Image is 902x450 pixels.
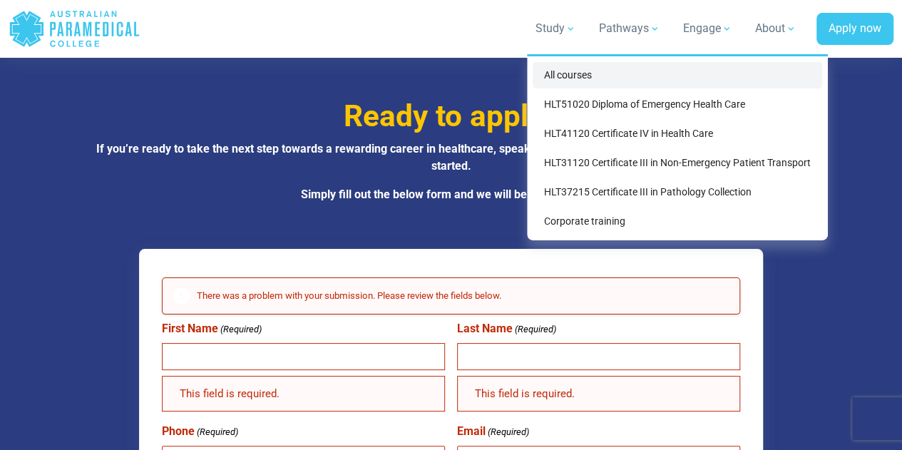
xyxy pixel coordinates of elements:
h2: There was a problem with your submission. Please review the fields below. [197,290,728,302]
span: (Required) [220,322,262,337]
span: (Required) [513,322,556,337]
a: Apply now [816,13,893,46]
a: Pathways [590,9,669,48]
label: Phone [162,423,238,440]
a: All courses [533,62,822,88]
a: About [747,9,805,48]
label: First Name [162,320,262,337]
div: This field is required. [162,376,445,411]
a: HLT51020 Diploma of Emergency Health Care [533,91,822,118]
a: HLT31120 Certificate III in Non-Emergency Patient Transport [533,150,822,176]
span: (Required) [196,425,239,439]
a: HLT41120 Certificate IV in Health Care [533,121,822,147]
a: HLT37215 Certificate III in Pathology Collection [533,179,822,205]
h3: Ready to apply? [75,98,827,135]
strong: If you’re ready to take the next step towards a rewarding career in healthcare, speak to one of o... [96,142,806,173]
a: Engage [675,9,741,48]
div: This field is required. [457,376,740,411]
strong: Simply fill out the below form and we will be in touch soon! [301,188,601,201]
label: Last Name [457,320,556,337]
span: (Required) [486,425,529,439]
a: Study [527,9,585,48]
a: Corporate training [533,208,822,235]
div: Study [527,54,828,240]
label: Email [457,423,529,440]
a: Australian Paramedical College [9,6,140,52]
